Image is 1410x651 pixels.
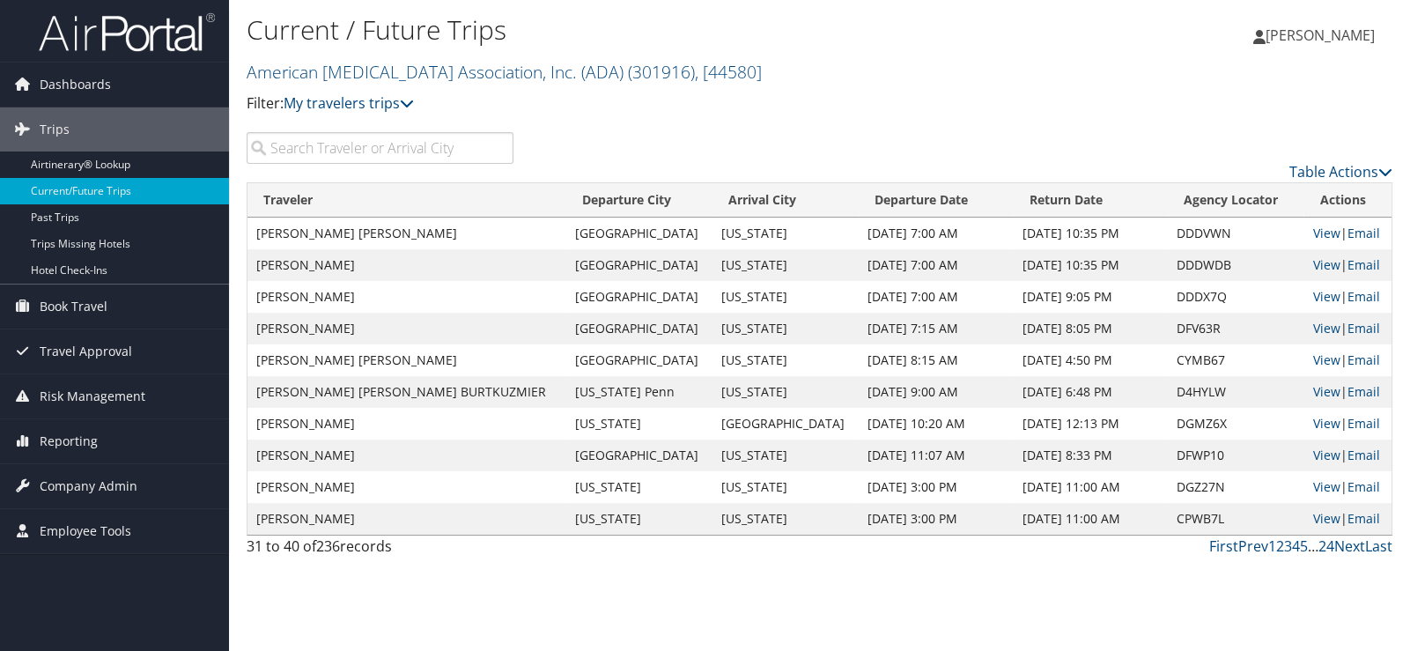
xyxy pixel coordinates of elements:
td: [PERSON_NAME] [247,503,566,535]
td: [DATE] 9:05 PM [1013,281,1167,313]
a: View [1312,225,1340,241]
span: Book Travel [40,285,107,329]
a: View [1312,288,1340,305]
td: [DATE] 10:35 PM [1013,218,1167,249]
td: DFV63R [1168,313,1304,344]
td: [GEOGRAPHIC_DATA] [566,440,712,471]
td: CYMB67 [1168,344,1304,376]
td: | [1303,408,1392,440]
td: [US_STATE] [566,471,712,503]
td: [US_STATE] [712,471,859,503]
td: [DATE] 6:48 PM [1013,376,1167,408]
a: Email [1347,256,1379,273]
span: Dashboards [40,63,111,107]
div: 31 to 40 of records [247,536,513,566]
td: [PERSON_NAME] [247,281,566,313]
td: DFWP10 [1168,440,1304,471]
a: View [1312,320,1340,337]
td: DDDWDB [1168,249,1304,281]
td: [DATE] 7:00 AM [859,218,1013,249]
td: [US_STATE] [712,503,859,535]
th: Agency Locator: activate to sort column ascending [1168,183,1304,218]
td: [GEOGRAPHIC_DATA] [566,218,712,249]
td: | [1303,376,1392,408]
td: [US_STATE] [566,503,712,535]
a: View [1312,383,1340,400]
th: Departure City: activate to sort column ascending [566,183,712,218]
td: [DATE] 7:00 AM [859,249,1013,281]
a: [PERSON_NAME] [1253,9,1392,62]
td: [DATE] 10:20 AM [859,408,1013,440]
th: Arrival City: activate to sort column ascending [712,183,859,218]
td: D4HYLW [1168,376,1304,408]
a: Email [1347,225,1379,241]
a: Next [1334,536,1365,556]
td: [DATE] 11:00 AM [1013,471,1167,503]
span: Company Admin [40,464,137,508]
a: View [1312,510,1340,527]
a: Email [1347,288,1379,305]
a: Email [1347,478,1379,495]
td: DDDX7Q [1168,281,1304,313]
a: Email [1347,510,1379,527]
td: [PERSON_NAME] [247,471,566,503]
a: View [1312,478,1340,495]
span: Risk Management [40,374,145,418]
td: CPWB7L [1168,503,1304,535]
td: [PERSON_NAME] [PERSON_NAME] BURTKUZMIER [247,376,566,408]
td: [PERSON_NAME] [247,249,566,281]
td: | [1303,440,1392,471]
td: | [1303,281,1392,313]
td: [US_STATE] [566,408,712,440]
th: Actions [1303,183,1392,218]
td: [DATE] 4:50 PM [1013,344,1167,376]
th: Departure Date: activate to sort column descending [859,183,1013,218]
a: Prev [1238,536,1268,556]
td: [US_STATE] Penn [566,376,712,408]
td: [US_STATE] [712,218,859,249]
a: American [MEDICAL_DATA] Association, Inc. (ADA) [247,60,762,84]
a: Table Actions [1289,162,1392,181]
h1: Current / Future Trips [247,11,1010,48]
a: 1 [1268,536,1276,556]
a: Email [1347,351,1379,368]
a: Last [1365,536,1392,556]
td: [US_STATE] [712,440,859,471]
a: My travelers trips [284,93,414,113]
td: [DATE] 8:15 AM [859,344,1013,376]
td: | [1303,313,1392,344]
td: [DATE] 12:13 PM [1013,408,1167,440]
td: [DATE] 3:00 PM [859,503,1013,535]
a: Email [1347,447,1379,463]
td: | [1303,503,1392,535]
a: Email [1347,383,1379,400]
a: Email [1347,415,1379,432]
td: [GEOGRAPHIC_DATA] [566,344,712,376]
td: DGMZ6X [1168,408,1304,440]
td: | [1303,344,1392,376]
span: [PERSON_NAME] [1266,26,1375,45]
td: [DATE] 3:00 PM [859,471,1013,503]
td: [DATE] 8:05 PM [1013,313,1167,344]
a: First [1209,536,1238,556]
td: [DATE] 11:07 AM [859,440,1013,471]
td: [DATE] 7:00 AM [859,281,1013,313]
a: Email [1347,320,1379,337]
td: [PERSON_NAME] [247,408,566,440]
span: Employee Tools [40,509,131,553]
a: 4 [1292,536,1300,556]
td: | [1303,249,1392,281]
a: 3 [1284,536,1292,556]
a: View [1312,447,1340,463]
a: View [1312,351,1340,368]
td: [PERSON_NAME] [247,313,566,344]
th: Traveler: activate to sort column ascending [247,183,566,218]
td: [US_STATE] [712,281,859,313]
td: [US_STATE] [712,313,859,344]
a: View [1312,415,1340,432]
td: [GEOGRAPHIC_DATA] [712,408,859,440]
td: [US_STATE] [712,249,859,281]
span: ( 301916 ) [628,60,695,84]
img: airportal-logo.png [39,11,215,53]
td: [DATE] 11:00 AM [1013,503,1167,535]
